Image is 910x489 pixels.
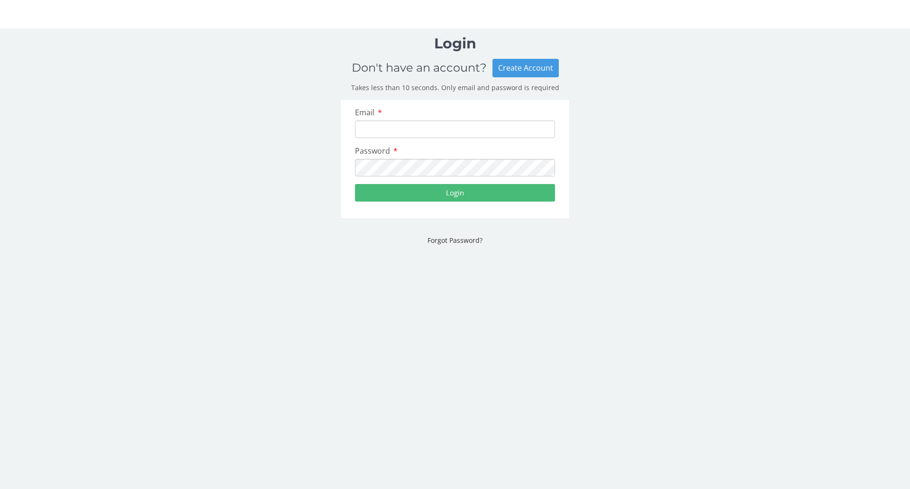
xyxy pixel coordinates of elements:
[341,83,569,92] p: Takes less than 10 seconds. Only email and password is required
[355,146,390,156] span: Password
[355,107,374,118] span: Email
[352,62,492,74] h2: Don't have an account?
[428,236,482,245] a: Forgot Password?
[492,59,559,77] div: Create Account
[341,36,569,51] h1: Login
[355,184,555,202] button: Login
